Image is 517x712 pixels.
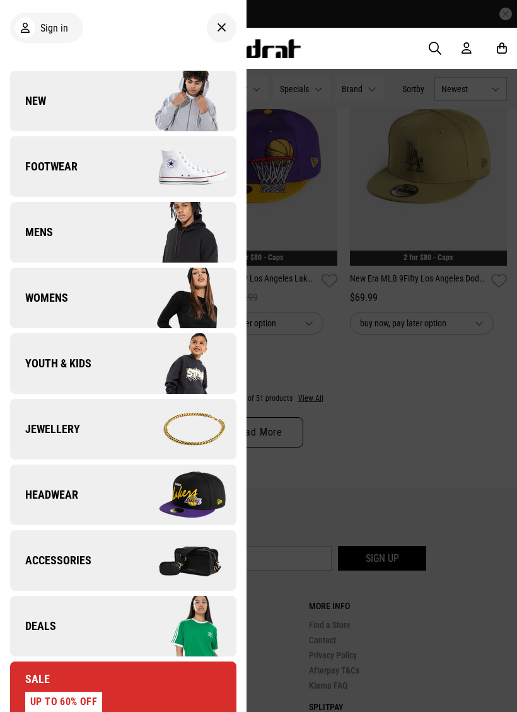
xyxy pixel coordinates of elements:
[10,225,53,240] span: Mens
[10,672,50,687] span: Sale
[10,159,78,174] span: Footwear
[10,530,236,591] a: Accessories Company
[10,5,48,43] button: Open LiveChat chat widget
[123,266,236,329] img: Company
[123,398,236,461] img: Company
[10,422,80,437] span: Jewellery
[123,135,236,198] img: Company
[10,333,236,394] a: Youth & Kids Company
[123,332,236,395] img: Company
[10,553,91,568] span: Accessories
[10,465,236,525] a: Headwear Company
[10,268,236,328] a: Womens Company
[10,356,91,371] span: Youth & Kids
[123,69,236,133] img: Company
[123,529,236,592] img: Company
[10,290,68,306] span: Womens
[10,487,78,502] span: Headwear
[10,399,236,460] a: Jewellery Company
[123,595,236,658] img: Company
[10,71,236,131] a: New Company
[10,93,46,109] span: New
[10,136,236,197] a: Footwear Company
[218,39,301,58] img: Redrat logo
[10,619,56,634] span: Deals
[10,596,236,656] a: Deals Company
[123,463,236,526] img: Company
[40,22,68,34] span: Sign in
[25,692,102,712] div: UP TO 60% OFF
[123,201,236,264] img: Company
[10,202,236,263] a: Mens Company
